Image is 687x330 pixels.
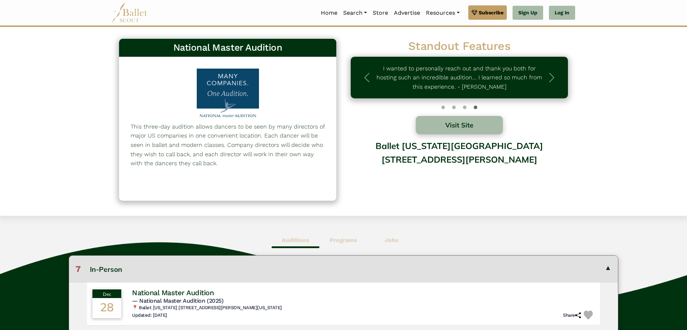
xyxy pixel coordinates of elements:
button: Visit Site [416,116,503,134]
b: Jobs [385,237,399,243]
h3: National Master Audition [125,42,331,54]
b: Auditions [282,237,309,243]
button: Slide 3 [474,102,477,113]
a: Advertise [391,5,423,20]
span: 7 [76,264,81,274]
button: Slide 2 [463,102,467,113]
h6: 📍 Ballet [US_STATE] [STREET_ADDRESS][PERSON_NAME][US_STATE] [132,305,595,311]
h6: Share [563,312,581,319]
a: Subscribe [468,5,507,20]
p: I wanted to personally reach out and thank you both for hosting such an incredible audition... I ... [376,64,543,92]
div: Ballet [US_STATE][GEOGRAPHIC_DATA][STREET_ADDRESS][PERSON_NAME] [351,135,568,193]
button: Slide 0 [441,102,445,113]
button: Slide 1 [452,102,456,113]
a: Home [318,5,340,20]
b: Programs [329,237,357,243]
a: Sign Up [513,6,543,20]
span: — National Master Audition (2025) [132,297,223,304]
img: gem.svg [472,9,477,17]
h2: Standout Features [351,39,568,54]
h4: National Master Audition [132,288,214,297]
a: Search [340,5,370,20]
span: Subscribe [479,9,504,17]
div: 28 [92,298,121,318]
a: Store [370,5,391,20]
a: Log In [549,6,575,20]
h6: Updated: [DATE] [132,312,167,319]
p: This three-day audition allows dancers to be seen by many directors of major US companies in one ... [131,122,325,168]
div: Dec [92,289,121,298]
a: Resources [423,5,462,20]
button: 7In-Person [69,256,618,282]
